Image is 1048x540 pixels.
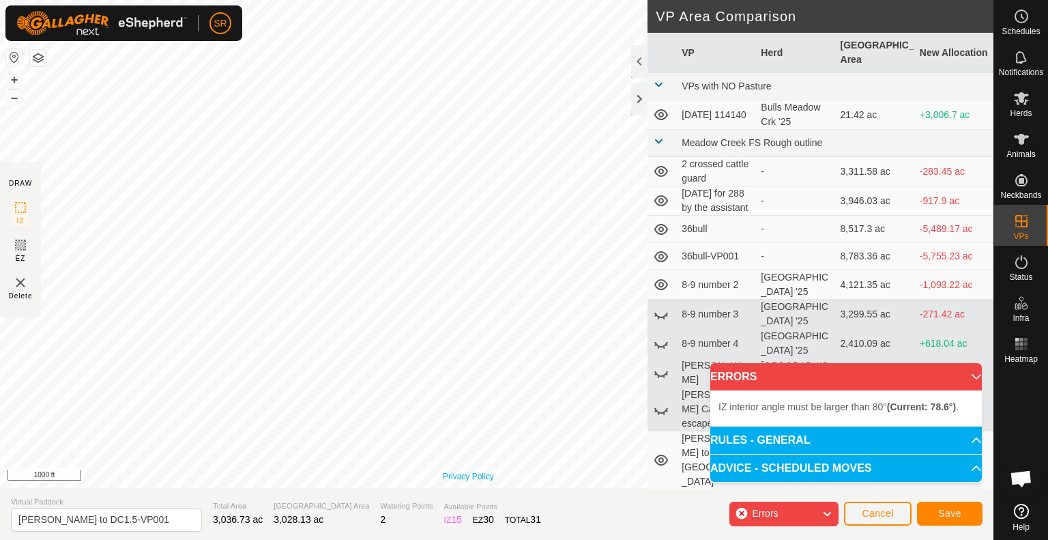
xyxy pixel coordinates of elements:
div: TOTAL [505,513,541,527]
td: 4,121.35 ac [835,270,914,300]
button: Cancel [844,502,912,526]
td: +1,181.51 ac [914,358,993,388]
span: Errors [752,508,778,519]
div: EZ [473,513,494,527]
span: Virtual Paddock [11,496,202,508]
td: +618.04 ac [914,329,993,358]
span: Total Area [213,500,263,512]
td: 3,946.03 ac [835,186,914,216]
td: 2 crossed cattle guard [676,157,755,186]
div: [GEOGRAPHIC_DATA] '25 [761,329,829,358]
td: 8,517.3 ac [835,216,914,243]
h2: VP Area Comparison [656,8,993,25]
button: Reset Map [6,49,23,66]
div: - [761,222,829,236]
td: 8-9 number 3 [676,300,755,329]
button: – [6,89,23,106]
td: [DATE] for 288 by the assistant [676,186,755,216]
button: + [6,72,23,88]
td: [PERSON_NAME] Catch escapees [676,388,755,431]
td: 3,311.58 ac [835,157,914,186]
td: -1,093.22 ac [914,270,993,300]
span: Cancel [862,508,894,519]
span: 31 [530,514,541,525]
span: Delete [9,291,33,301]
span: Meadow Creek FS Rough outline [682,137,822,148]
a: Privacy Policy [443,470,494,483]
img: Gallagher Logo [16,11,187,35]
span: ADVICE - SCHEDULED MOVES [710,463,871,474]
div: [GEOGRAPHIC_DATA] '25 [761,270,829,299]
td: 8,783.36 ac [835,243,914,270]
div: IZ [444,513,462,527]
span: Save [938,508,961,519]
span: IZ [17,216,25,226]
th: Herd [755,33,834,73]
div: [GEOGRAPHIC_DATA] '25 [761,300,829,328]
b: (Current: 78.6°) [887,401,956,412]
div: [GEOGRAPHIC_DATA] '25 [761,358,829,387]
span: Help [1013,523,1030,531]
span: IZ interior angle must be larger than 80° . [718,401,959,412]
td: 21.42 ac [835,100,914,130]
td: -271.42 ac [914,300,993,329]
span: Notifications [999,68,1043,76]
th: VP [676,33,755,73]
td: [PERSON_NAME] [676,358,755,388]
div: - [761,194,829,208]
th: New Allocation [914,33,993,73]
span: SR [214,16,227,31]
td: 36bull [676,216,755,243]
td: -917.9 ac [914,186,993,216]
p-accordion-header: ADVICE - SCHEDULED MOVES [710,455,982,482]
span: Available Points [444,501,541,513]
div: - [761,165,829,179]
a: Open chat [1001,458,1042,499]
div: Bulls Meadow Crk '25 [761,100,829,129]
button: Save [917,502,982,526]
p-accordion-content: ERRORS [710,390,982,426]
span: Neckbands [1000,191,1041,199]
td: +3,006.7 ac [914,100,993,130]
span: EZ [16,253,26,264]
span: 15 [451,514,462,525]
td: 3,299.55 ac [835,300,914,329]
td: -5,755.23 ac [914,243,993,270]
a: Contact Us [510,470,551,483]
th: [GEOGRAPHIC_DATA] Area [835,33,914,73]
span: Infra [1013,314,1029,322]
span: Schedules [1002,27,1040,35]
span: VPs with NO Pasture [682,81,772,91]
span: 30 [483,514,494,525]
a: Help [994,498,1048,537]
td: [PERSON_NAME] to [GEOGRAPHIC_DATA] [676,431,755,489]
span: 3,036.73 ac [213,514,263,525]
div: DRAW [9,178,32,188]
td: [DATE] 114140 [676,100,755,130]
td: 8-9 number 4 [676,329,755,358]
span: Herds [1010,109,1032,117]
span: 2 [380,514,385,525]
div: - [761,249,829,264]
span: Status [1009,273,1032,281]
td: -283.45 ac [914,157,993,186]
td: 1,846.62 ac [835,358,914,388]
span: RULES - GENERAL [710,435,811,446]
span: 3,028.13 ac [274,514,323,525]
p-accordion-header: ERRORS [710,363,982,390]
td: 36bull-VP001 [676,243,755,270]
span: [GEOGRAPHIC_DATA] Area [274,500,369,512]
span: Animals [1006,150,1036,158]
span: VPs [1013,232,1028,240]
span: ERRORS [710,371,757,382]
span: Heatmap [1004,355,1038,363]
img: VP [12,274,29,291]
td: 8-9 number 2 [676,270,755,300]
td: 2,410.09 ac [835,329,914,358]
button: Map Layers [30,50,46,66]
span: Watering Points [380,500,433,512]
td: -5,489.17 ac [914,216,993,243]
p-accordion-header: RULES - GENERAL [710,427,982,454]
